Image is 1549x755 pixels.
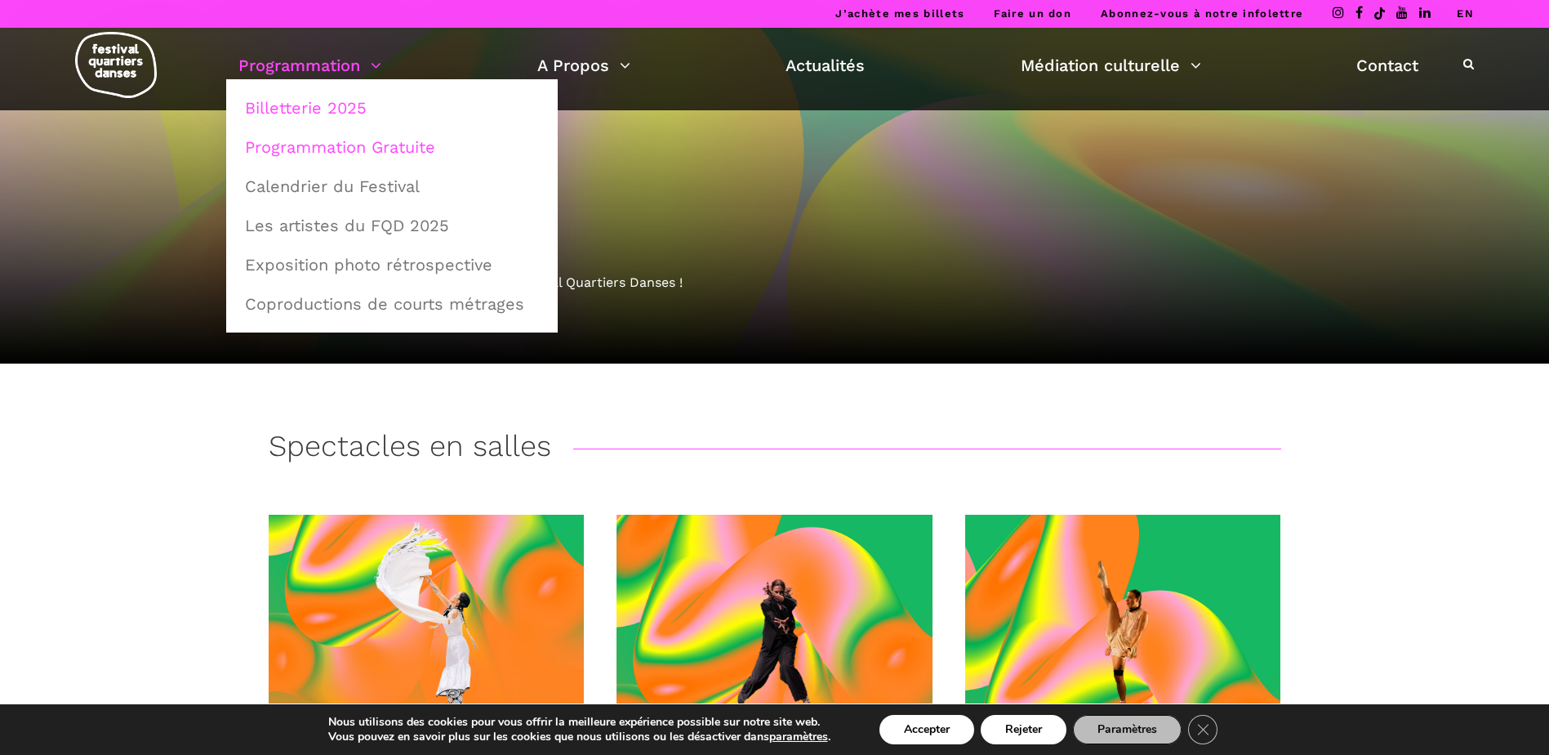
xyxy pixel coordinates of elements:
a: Coproductions de courts métrages [235,285,549,323]
a: Médiation culturelle [1021,51,1201,79]
img: logo-fqd-med [75,32,157,98]
a: Les artistes du FQD 2025 [235,207,549,244]
button: Close GDPR Cookie Banner [1188,715,1217,744]
h1: Billetterie 2025 [269,186,1281,222]
div: Découvrez la programmation 2025 du Festival Quartiers Danses ! [269,272,1281,293]
a: EN [1457,7,1474,20]
p: Nous utilisons des cookies pour vous offrir la meilleure expérience possible sur notre site web. [328,715,830,730]
a: Actualités [786,51,865,79]
p: Vous pouvez en savoir plus sur les cookies que nous utilisons ou les désactiver dans . [328,730,830,744]
a: Abonnez-vous à notre infolettre [1101,7,1303,20]
h3: Spectacles en salles [269,429,551,470]
button: Rejeter [981,715,1066,744]
a: Calendrier du Festival [235,168,549,205]
a: Faire un don [994,7,1071,20]
button: Accepter [879,715,974,744]
a: Programmation Gratuite [235,128,549,166]
a: Contact [1356,51,1418,79]
button: Paramètres [1073,715,1182,744]
a: Exposition photo rétrospective [235,246,549,284]
a: J’achète mes billets [835,7,964,20]
a: Billetterie 2025 [235,89,549,127]
a: Programmation [238,51,381,79]
a: A Propos [537,51,630,79]
button: paramètres [769,730,828,744]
